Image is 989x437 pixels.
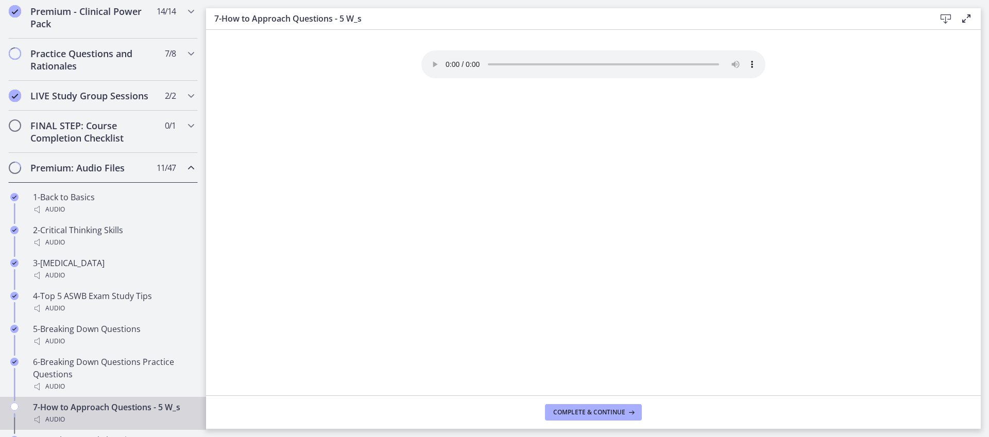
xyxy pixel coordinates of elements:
[10,292,19,300] i: Completed
[10,193,19,201] i: Completed
[10,358,19,366] i: Completed
[157,162,176,174] span: 11 / 47
[33,236,194,249] div: Audio
[545,404,642,421] button: Complete & continue
[33,269,194,282] div: Audio
[33,401,194,426] div: 7-How to Approach Questions - 5 W_s
[33,335,194,347] div: Audio
[33,380,194,393] div: Audio
[33,413,194,426] div: Audio
[33,356,194,393] div: 6-Breaking Down Questions Practice Questions
[165,90,176,102] span: 2 / 2
[10,226,19,234] i: Completed
[165,119,176,132] span: 0 / 1
[30,90,156,102] h2: LIVE Study Group Sessions
[33,191,194,216] div: 1-Back to Basics
[30,5,156,30] h2: Premium - Clinical Power Pack
[33,302,194,314] div: Audio
[9,5,21,18] i: Completed
[157,5,176,18] span: 14 / 14
[33,203,194,216] div: Audio
[30,119,156,144] h2: FINAL STEP: Course Completion Checklist
[33,323,194,347] div: 5-Breaking Down Questions
[214,12,919,25] h3: 7-How to Approach Questions - 5 W_s
[10,259,19,267] i: Completed
[33,257,194,282] div: 3-[MEDICAL_DATA]
[30,162,156,174] h2: Premium: Audio Files
[33,290,194,314] div: 4-Top 5 ASWB Exam Study Tips
[9,90,21,102] i: Completed
[10,325,19,333] i: Completed
[165,47,176,60] span: 7 / 8
[33,224,194,249] div: 2-Critical Thinking Skills
[30,47,156,72] h2: Practice Questions and Rationales
[553,408,625,416] span: Complete & continue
